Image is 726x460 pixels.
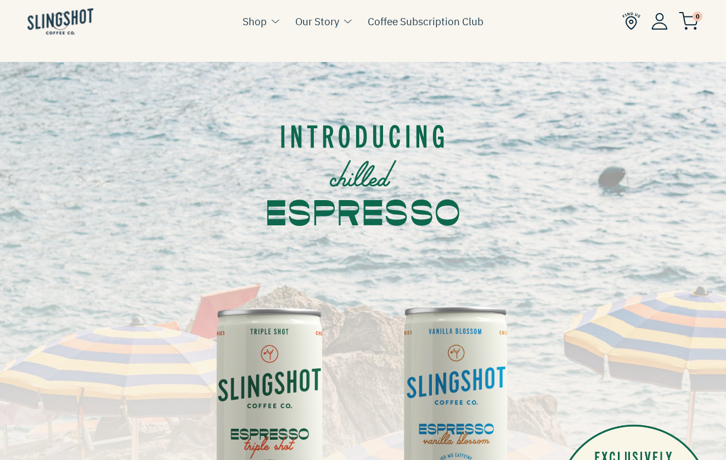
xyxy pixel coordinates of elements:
[693,12,702,21] span: 0
[651,13,668,30] img: Account
[295,13,339,30] a: Our Story
[243,13,267,30] a: Shop
[622,12,640,30] img: Find Us
[267,70,459,267] img: intro.svg__PID:948df2cb-ef34-4dd7-a140-f54439bfbc6a
[368,13,483,30] a: Coffee Subscription Club
[679,12,699,30] img: cart
[679,14,699,27] a: 0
